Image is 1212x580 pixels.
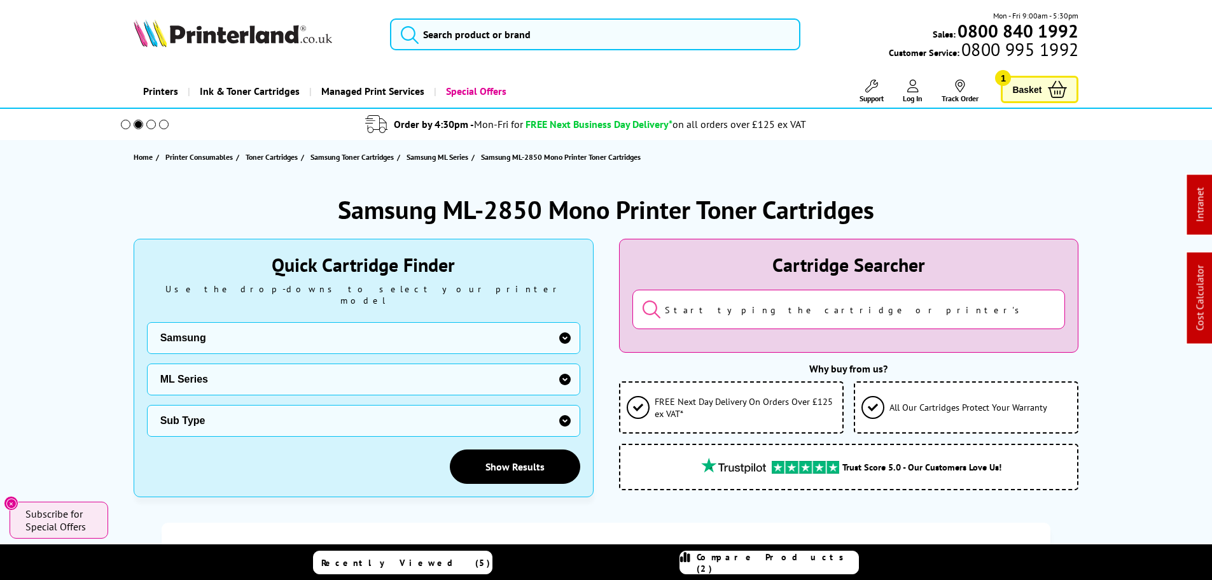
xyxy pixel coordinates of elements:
a: Track Order [942,80,979,103]
span: Support [860,94,884,103]
a: Managed Print Services [309,75,434,108]
span: All Our Cartridges Protect Your Warranty [889,401,1047,413]
span: Mon-Fri for [474,118,523,131]
b: 0800 840 1992 [958,19,1078,43]
a: Home [134,150,156,164]
div: Use the drop-downs to select your printer model [147,283,580,306]
div: Cartridge Searcher [632,252,1066,277]
a: Log In [903,80,923,103]
a: Printerland Logo [134,19,375,50]
span: 0800 995 1992 [959,43,1078,55]
span: Samsung ML-2850 Mono Printer Toner Cartridges [481,152,641,162]
li: modal_delivery [104,113,1069,136]
button: Close [4,496,18,511]
span: Recently Viewed (5) [321,557,491,569]
span: Log In [903,94,923,103]
img: trustpilot rating [772,461,839,474]
a: Support [860,80,884,103]
span: FREE Next Day Delivery On Orders Over £125 ex VAT* [655,395,836,420]
span: Mon - Fri 9:00am - 5:30pm [993,10,1078,22]
h1: Samsung ML-2850 Mono Printer Toner Cartridges [338,193,874,226]
span: 1 [995,70,1011,86]
a: Printers [134,75,188,108]
span: Toner Cartridges [246,150,298,164]
a: Recently Viewed (5) [313,551,492,574]
div: on all orders over £125 ex VAT [672,118,806,131]
span: Trust Score 5.0 - Our Customers Love Us! [842,461,1001,473]
div: Why buy from us? [619,362,1079,375]
span: Customer Service: [889,43,1078,59]
span: Order by 4:30pm - [394,118,523,131]
a: Toner Cartridges [246,150,301,164]
span: Samsung Toner Cartridges [310,150,394,164]
span: Ink & Toner Cartridges [200,75,300,108]
img: Printerland Logo [134,19,332,47]
a: Samsung Toner Cartridges [310,150,397,164]
span: Sales: [933,28,956,40]
a: Samsung ML Series [407,150,471,164]
input: Start typing the cartridge or printer's name... [632,290,1066,329]
span: Printer Consumables [165,150,233,164]
span: FREE Next Business Day Delivery* [526,118,672,131]
span: Compare Products (2) [697,551,858,574]
span: Subscribe for Special Offers [25,507,95,533]
a: Printer Consumables [165,150,236,164]
input: Search product or brand [390,18,800,50]
a: Cost Calculator [1194,265,1206,331]
a: Basket 1 [1001,76,1078,103]
a: 0800 840 1992 [956,25,1078,37]
a: Compare Products (2) [679,551,859,574]
a: Intranet [1194,188,1206,222]
img: trustpilot rating [695,458,772,474]
a: Show Results [450,449,580,484]
a: Special Offers [434,75,516,108]
span: Basket [1012,81,1041,98]
span: Samsung ML Series [407,150,468,164]
div: Quick Cartridge Finder [147,252,580,277]
a: Ink & Toner Cartridges [188,75,309,108]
